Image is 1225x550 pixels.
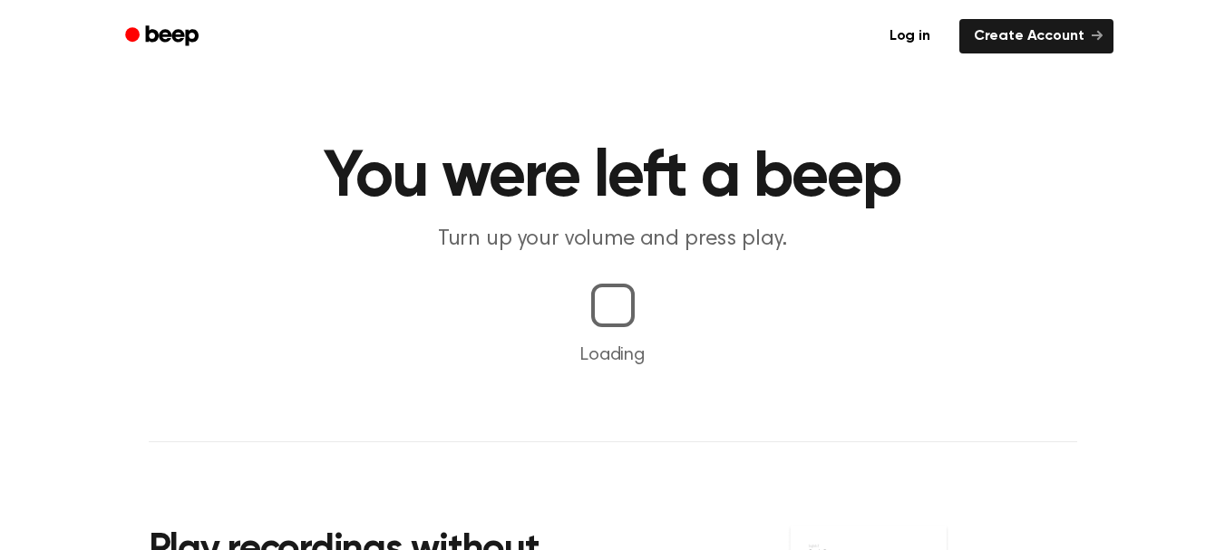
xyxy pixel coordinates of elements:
a: Create Account [959,19,1113,53]
h1: You were left a beep [149,145,1077,210]
p: Loading [22,342,1203,369]
a: Beep [112,19,215,54]
a: Log in [871,15,948,57]
p: Turn up your volume and press play. [265,225,961,255]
